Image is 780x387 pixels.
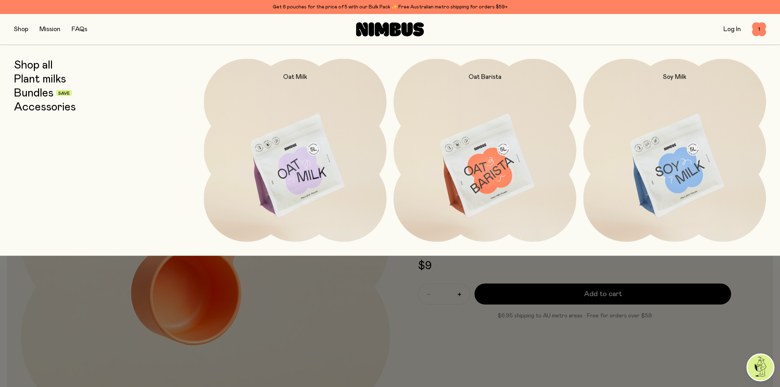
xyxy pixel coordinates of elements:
button: 1 [752,22,766,36]
a: Mission [39,26,60,33]
a: FAQs [72,26,87,33]
h2: Oat Barista [469,73,501,81]
a: Accessories [14,101,76,113]
img: agent [748,354,773,380]
a: Oat Barista [393,59,576,242]
h2: Oat Milk [283,73,307,81]
a: Plant milks [14,73,66,85]
a: Bundles [14,87,53,99]
a: Oat Milk [204,59,387,242]
a: Shop all [14,59,53,71]
a: Log In [723,26,741,33]
a: Soy Milk [583,59,766,242]
span: Save [58,91,70,95]
div: Get 6 pouches for the price of 5 with our Bulk Pack ✨ Free Australian metro shipping for orders $59+ [14,3,766,11]
h2: Soy Milk [663,73,686,81]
